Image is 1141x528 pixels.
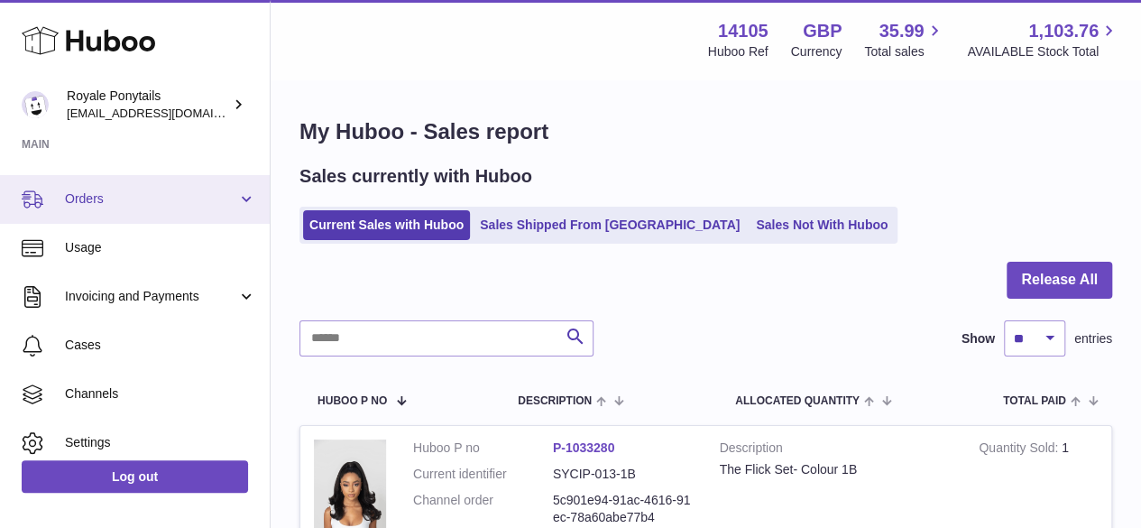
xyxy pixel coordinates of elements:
strong: Description [720,440,952,461]
span: Huboo P no [317,395,387,407]
a: Log out [22,460,248,493]
a: Sales Not With Huboo [750,210,894,240]
strong: Quantity Sold [979,440,1062,459]
a: 1,103.76 AVAILABLE Stock Total [967,19,1119,60]
img: internalAdmin-14105@internal.huboo.com [22,91,49,118]
span: Usage [65,239,256,256]
span: entries [1074,330,1112,347]
button: Release All [1007,262,1112,299]
a: Sales Shipped From [GEOGRAPHIC_DATA] [474,210,746,240]
div: The Flick Set- Colour 1B [720,461,952,478]
span: Settings [65,434,256,451]
span: Description [518,395,592,407]
span: 1,103.76 [1028,19,1099,43]
span: Channels [65,385,256,403]
span: Invoicing and Payments [65,288,237,305]
div: Huboo Ref [708,43,768,60]
dt: Current identifier [413,466,553,483]
dt: Huboo P no [413,440,553,457]
strong: GBP [803,19,842,43]
dd: 5c901e94-91ac-4616-91ec-78a60abe77b4 [553,492,693,526]
h1: My Huboo - Sales report [299,117,1112,146]
div: Royale Ponytails [67,88,229,122]
dt: Channel order [413,492,553,526]
span: Total paid [1003,395,1066,407]
label: Show [962,330,995,347]
h2: Sales currently with Huboo [299,164,532,189]
a: Current Sales with Huboo [303,210,470,240]
span: Cases [65,337,256,354]
a: P-1033280 [553,440,615,455]
strong: 14105 [718,19,768,43]
span: 35.99 [879,19,924,43]
span: [EMAIL_ADDRESS][DOMAIN_NAME] [67,106,265,120]
span: AVAILABLE Stock Total [967,43,1119,60]
a: 35.99 Total sales [864,19,944,60]
span: Orders [65,190,237,208]
span: ALLOCATED Quantity [735,395,860,407]
dd: SYCIP-013-1B [553,466,693,483]
div: Currency [791,43,842,60]
span: Total sales [864,43,944,60]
